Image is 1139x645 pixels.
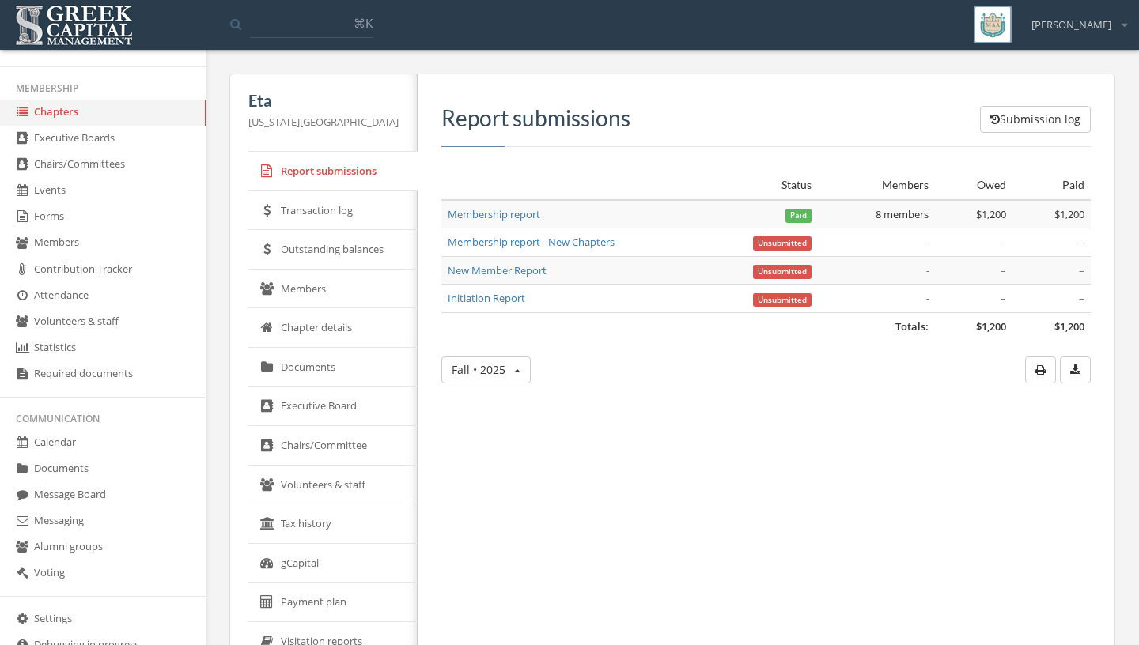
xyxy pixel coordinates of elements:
[248,504,418,544] a: Tax history
[753,291,812,305] a: Unsubmitted
[248,152,418,191] a: Report submissions
[925,291,929,305] em: -
[248,270,418,309] a: Members
[721,171,818,200] th: Status
[448,291,525,305] a: Initiation Report
[818,171,935,200] th: Members
[1012,171,1091,200] th: Paid
[248,308,418,348] a: Chapter details
[976,319,1006,334] span: $1,200
[980,106,1091,133] button: Submission log
[248,583,418,622] a: Payment plan
[876,207,929,221] span: 8 members
[1021,6,1127,32] div: [PERSON_NAME]
[441,356,531,383] button: Fall • 2025
[248,426,418,466] a: Chairs/Committee
[753,236,812,251] span: Unsubmitted
[753,235,812,249] a: Unsubmitted
[1054,207,1084,221] span: $1,200
[753,265,812,279] span: Unsubmitted
[925,235,929,249] em: -
[248,191,418,231] a: Transaction log
[441,106,1091,130] h3: Report submissions
[753,263,812,277] a: Unsubmitted
[441,313,935,341] td: Totals:
[935,171,1013,200] th: Owed
[248,348,418,387] a: Documents
[452,362,505,377] span: Fall • 2025
[448,263,547,277] a: New Member Report
[248,387,418,426] a: Executive Board
[248,466,418,505] a: Volunteers & staff
[448,235,615,249] a: Membership report - New Chapters
[1001,235,1006,249] span: –
[785,209,812,223] span: Paid
[354,15,373,31] span: ⌘K
[248,230,418,270] a: Outstanding balances
[248,544,418,583] a: gCapital
[785,207,812,221] a: Paid
[448,207,540,221] a: Membership report
[248,113,399,130] p: [US_STATE][GEOGRAPHIC_DATA]
[976,207,1006,221] span: $1,200
[1054,319,1084,334] span: $1,200
[925,263,929,277] em: -
[1079,263,1084,277] span: –
[753,293,812,307] span: Unsubmitted
[1001,291,1006,305] span: –
[1031,17,1111,32] span: [PERSON_NAME]
[1079,291,1084,305] span: –
[1079,235,1084,249] span: –
[1001,263,1006,277] span: –
[248,92,399,109] h5: Eta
